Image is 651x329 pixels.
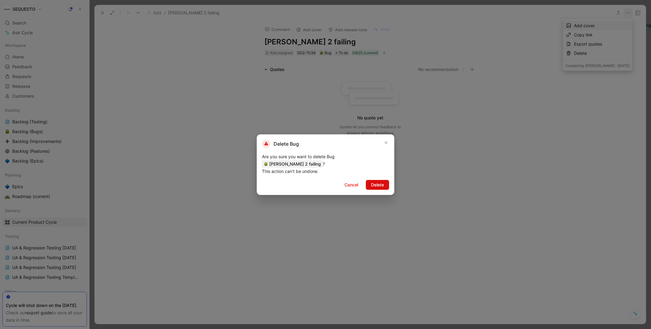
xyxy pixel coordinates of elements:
[339,180,363,190] button: Cancel
[262,140,299,148] h2: Delete Bug
[366,180,389,190] button: Delete
[262,153,389,175] div: Are you sure you want to delete Bug ? This action can't be undone.
[264,162,268,166] img: 🪲
[262,160,323,168] span: [PERSON_NAME] 2 failing
[371,181,384,189] span: Delete
[344,181,358,189] span: Cancel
